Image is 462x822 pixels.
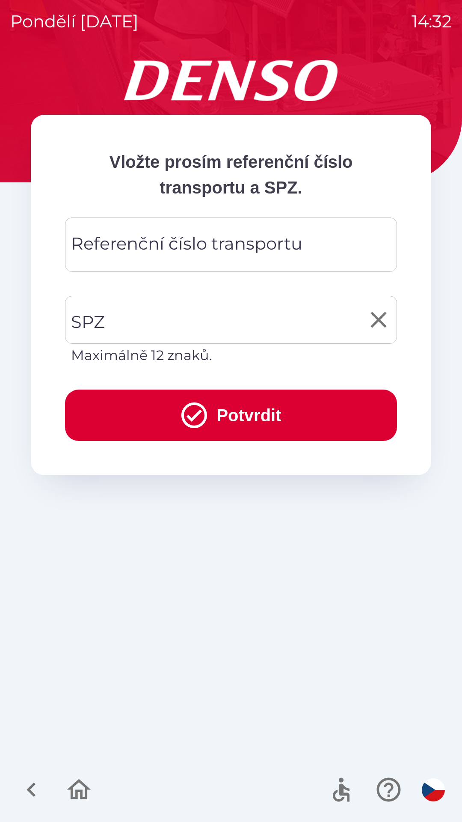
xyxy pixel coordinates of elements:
[10,9,139,34] p: pondělí [DATE]
[412,9,452,34] p: 14:32
[363,304,394,335] button: Clear
[65,390,397,441] button: Potvrdit
[65,149,397,200] p: Vložte prosím referenční číslo transportu a SPZ.
[71,345,391,366] p: Maximálně 12 znaků.
[31,60,431,101] img: Logo
[422,778,445,801] img: cs flag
